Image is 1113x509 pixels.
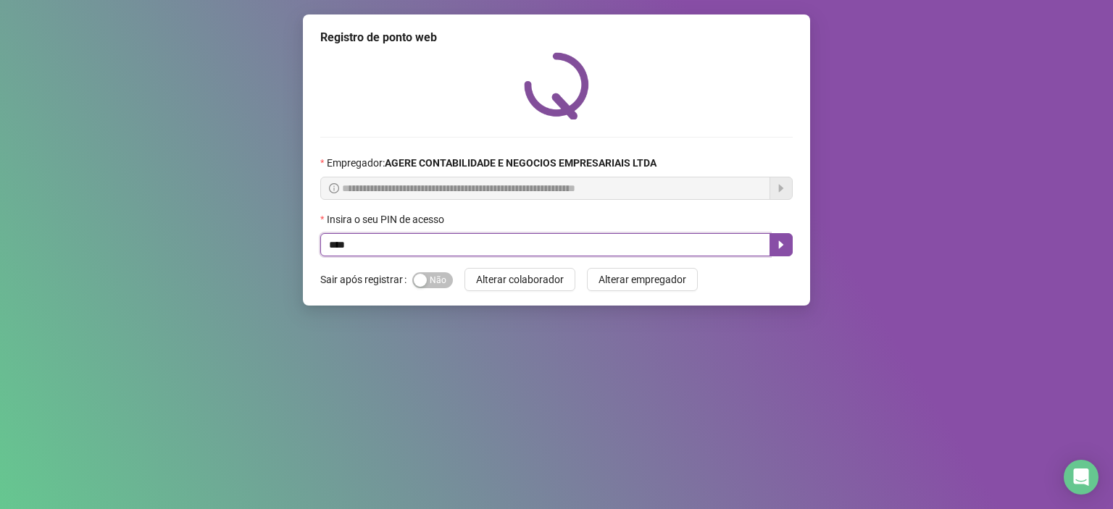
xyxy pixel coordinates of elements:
[320,29,793,46] div: Registro de ponto web
[329,183,339,193] span: info-circle
[327,155,656,171] span: Empregador :
[385,157,656,169] strong: AGERE CONTABILIDADE E NEGOCIOS EMPRESARIAIS LTDA
[320,211,454,227] label: Insira o seu PIN de acesso
[320,268,412,291] label: Sair após registrar
[1064,460,1099,495] div: Open Intercom Messenger
[587,268,698,291] button: Alterar empregador
[775,239,787,251] span: caret-right
[464,268,575,291] button: Alterar colaborador
[599,272,686,287] span: Alterar empregador
[524,52,589,119] img: QRPoint
[476,272,564,287] span: Alterar colaborador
